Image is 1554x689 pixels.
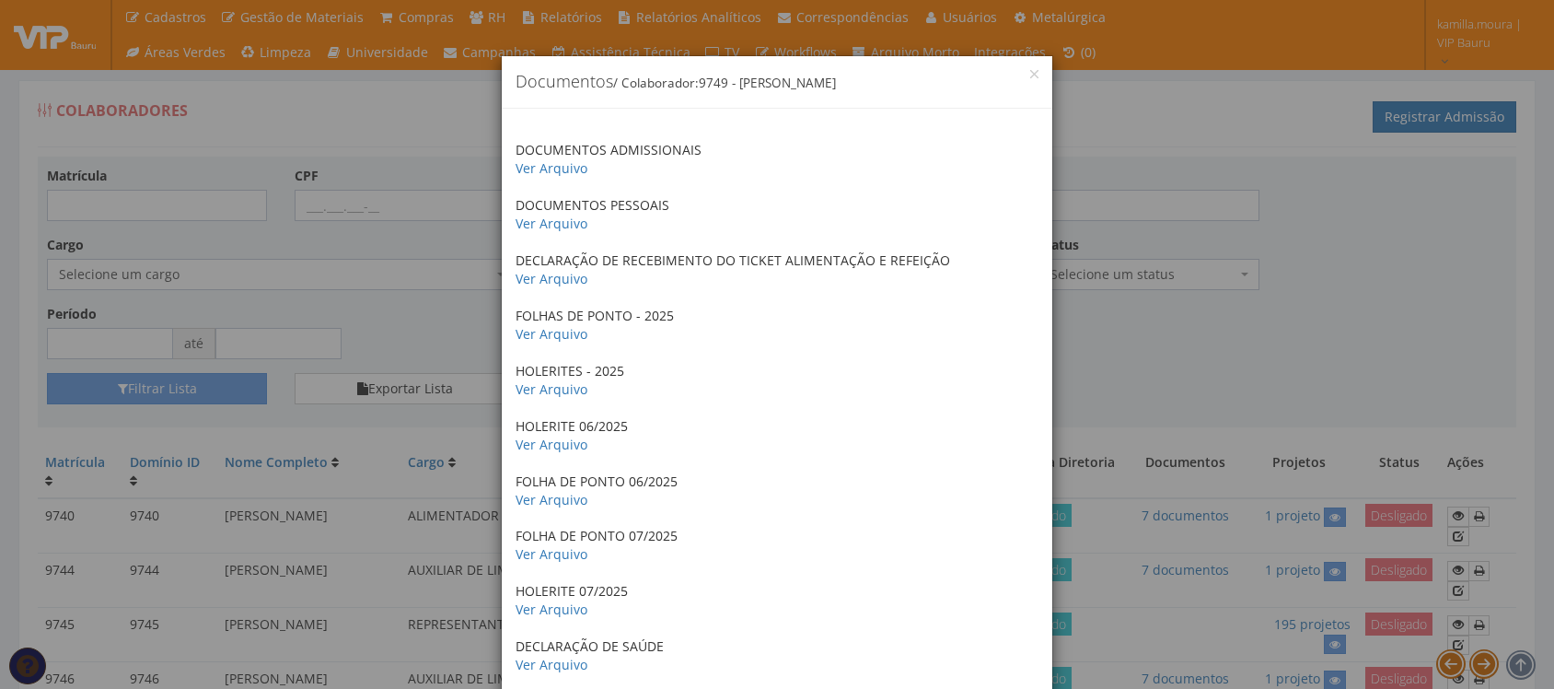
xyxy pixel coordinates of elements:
[516,270,587,287] a: Ver Arquivo
[516,159,587,177] a: Ver Arquivo
[516,473,1038,509] p: FOLHA DE PONTO 06/2025
[516,545,587,563] a: Ver Arquivo
[699,75,836,91] span: 9749 - [PERSON_NAME]
[516,637,1038,674] p: DECLARAÇÃO DE SAÚDE
[516,582,1038,619] p: HOLERITE 07/2025
[516,141,1038,178] p: DOCUMENTOS ADMISSIONAIS
[516,215,587,232] a: Ver Arquivo
[516,656,587,673] a: Ver Arquivo
[516,70,1038,94] h4: Documentos
[516,417,1038,454] p: HOLERITE 06/2025
[516,307,1038,344] p: FOLHAS DE PONTO - 2025
[516,196,1038,233] p: DOCUMENTOS PESSOAIS
[516,527,1038,564] p: FOLHA DE PONTO 07/2025
[613,75,836,91] small: / Colaborador:
[516,601,587,618] a: Ver Arquivo
[516,436,587,453] a: Ver Arquivo
[1030,70,1038,78] button: Close
[516,491,587,508] a: Ver Arquivo
[516,380,587,398] a: Ver Arquivo
[516,325,587,343] a: Ver Arquivo
[516,362,1038,399] p: HOLERITES - 2025
[516,251,1038,288] p: DECLARAÇÃO DE RECEBIMENTO DO TICKET ALIMENTAÇÃO E REFEIÇÃO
